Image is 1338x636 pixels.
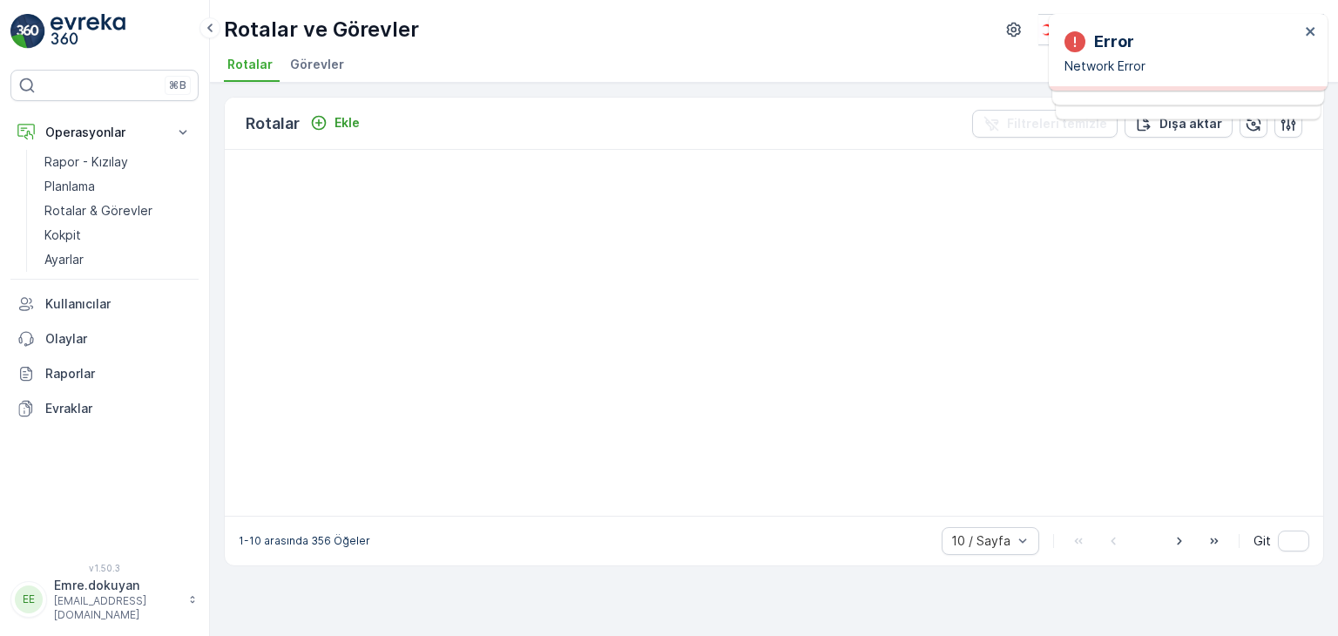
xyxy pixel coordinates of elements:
button: close [1305,24,1317,41]
p: Emre.dokuyan [54,577,179,594]
p: Error [1094,30,1134,54]
p: ⌘B [169,78,186,92]
span: v 1.50.3 [10,563,199,573]
span: Görevler [290,56,344,73]
p: Rotalar & Görevler [44,202,152,220]
p: Filtreleri temizle [1007,115,1107,132]
img: k%C4%B1z%C4%B1lay_D5CCths_t1JZB0k.png [1038,20,1069,39]
p: Kokpit [44,227,81,244]
a: Kokpit [37,223,199,247]
p: Kullanıcılar [45,295,192,313]
p: Evraklar [45,400,192,417]
a: Olaylar [10,321,199,356]
a: Evraklar [10,391,199,426]
button: Operasyonlar [10,115,199,150]
p: Dışa aktar [1159,115,1222,132]
a: Rapor - Kızılay [37,150,199,174]
p: Olaylar [45,330,192,348]
div: EE [15,585,43,613]
span: Rotalar [227,56,273,73]
img: logo_light-DOdMpM7g.png [51,14,125,49]
a: Planlama [37,174,199,199]
img: logo [10,14,45,49]
button: Kızılay - [GEOGRAPHIC_DATA](+03:00) [1038,14,1324,45]
p: Network Error [1064,58,1300,75]
button: EEEmre.dokuyan[EMAIL_ADDRESS][DOMAIN_NAME] [10,577,199,622]
p: Rotalar ve Görevler [224,16,419,44]
a: Kullanıcılar [10,287,199,321]
p: Rotalar [246,112,300,136]
p: 1-10 arasında 356 Öğeler [239,534,370,548]
p: Ayarlar [44,251,84,268]
p: Planlama [44,178,95,195]
button: Dışa aktar [1125,110,1233,138]
p: Operasyonlar [45,124,164,141]
button: Ekle [303,112,367,133]
span: Git [1254,532,1271,550]
p: Rapor - Kızılay [44,153,128,171]
a: Raporlar [10,356,199,391]
a: Rotalar & Görevler [37,199,199,223]
p: [EMAIL_ADDRESS][DOMAIN_NAME] [54,594,179,622]
a: Ayarlar [37,247,199,272]
p: Raporlar [45,365,192,382]
button: Filtreleri temizle [972,110,1118,138]
p: Ekle [334,114,360,132]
